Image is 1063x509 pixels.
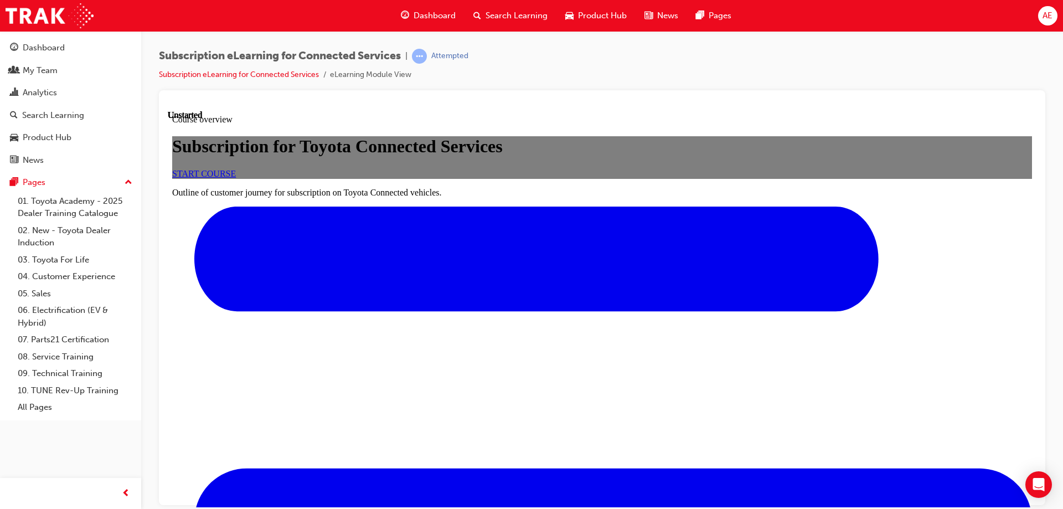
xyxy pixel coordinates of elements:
[13,348,137,366] a: 08. Service Training
[4,60,137,81] a: My Team
[1043,9,1052,22] span: AE
[4,59,68,68] a: START COURSE
[23,42,65,54] div: Dashboard
[159,70,319,79] a: Subscription eLearning for Connected Services
[644,9,653,23] span: news-icon
[4,172,137,193] button: Pages
[10,43,18,53] span: guage-icon
[13,268,137,285] a: 04. Customer Experience
[23,131,71,144] div: Product Hub
[1025,471,1052,498] div: Open Intercom Messenger
[10,133,18,143] span: car-icon
[6,3,94,28] img: Trak
[696,9,704,23] span: pages-icon
[473,9,481,23] span: search-icon
[13,365,137,382] a: 09. Technical Training
[431,51,468,61] div: Attempted
[159,50,401,63] span: Subscription eLearning for Connected Services
[23,176,45,189] div: Pages
[122,487,130,501] span: prev-icon
[13,331,137,348] a: 07. Parts21 Certification
[13,382,137,399] a: 10. TUNE Rev-Up Training
[4,78,864,88] p: Outline of customer journey for subscription on Toyota Connected vehicles.
[687,4,740,27] a: pages-iconPages
[4,26,864,47] h1: Subscription for Toyota Connected Services
[13,222,137,251] a: 02. New - Toyota Dealer Induction
[4,4,65,14] span: Course overview
[486,9,548,22] span: Search Learning
[636,4,687,27] a: news-iconNews
[657,9,678,22] span: News
[10,66,18,76] span: people-icon
[4,105,137,126] a: Search Learning
[330,69,411,81] li: eLearning Module View
[22,109,84,122] div: Search Learning
[23,154,44,167] div: News
[10,111,18,121] span: search-icon
[10,88,18,98] span: chart-icon
[412,49,427,64] span: learningRecordVerb_ATTEMPT-icon
[4,38,137,58] a: Dashboard
[401,9,409,23] span: guage-icon
[125,176,132,190] span: up-icon
[1038,6,1057,25] button: AE
[578,9,627,22] span: Product Hub
[4,83,137,103] a: Analytics
[10,156,18,166] span: news-icon
[414,9,456,22] span: Dashboard
[4,35,137,172] button: DashboardMy TeamAnalyticsSearch LearningProduct HubNews
[4,127,137,148] a: Product Hub
[10,178,18,188] span: pages-icon
[556,4,636,27] a: car-iconProduct Hub
[13,285,137,302] a: 05. Sales
[4,150,137,171] a: News
[565,9,574,23] span: car-icon
[13,399,137,416] a: All Pages
[13,302,137,331] a: 06. Electrification (EV & Hybrid)
[23,64,58,77] div: My Team
[13,193,137,222] a: 01. Toyota Academy - 2025 Dealer Training Catalogue
[709,9,731,22] span: Pages
[405,50,407,63] span: |
[465,4,556,27] a: search-iconSearch Learning
[23,86,57,99] div: Analytics
[392,4,465,27] a: guage-iconDashboard
[13,251,137,269] a: 03. Toyota For Life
